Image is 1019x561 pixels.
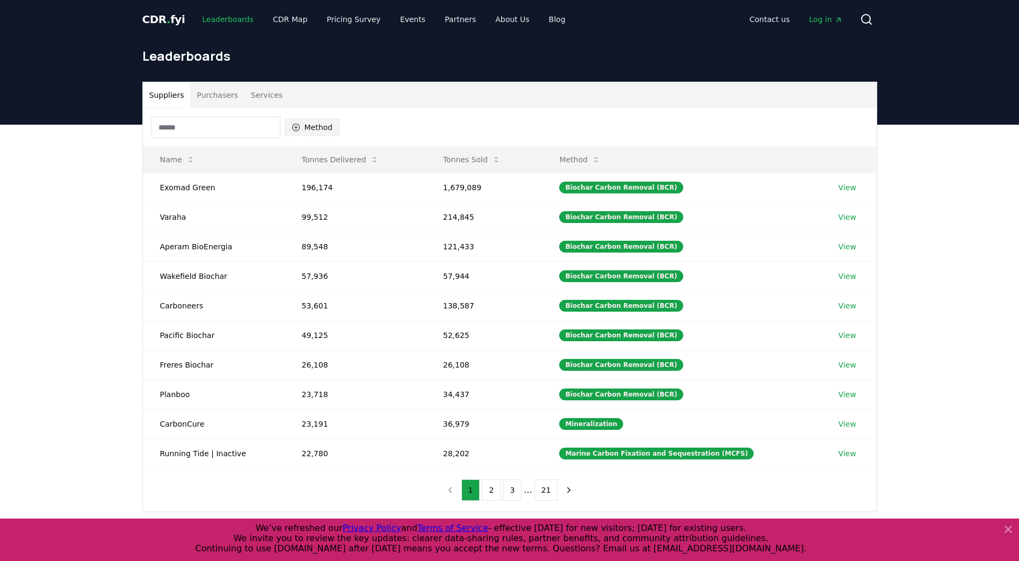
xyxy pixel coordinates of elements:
[551,149,609,170] button: Method
[559,211,683,223] div: Biochar Carbon Removal (BCR)
[285,320,426,350] td: 49,125
[143,261,285,291] td: Wakefield Biochar
[559,359,683,371] div: Biochar Carbon Removal (BCR)
[839,212,856,222] a: View
[318,10,389,29] a: Pricing Survey
[436,10,485,29] a: Partners
[151,149,204,170] button: Name
[426,291,543,320] td: 138,587
[559,418,623,430] div: Mineralization
[839,359,856,370] a: View
[540,10,574,29] a: Blog
[285,438,426,468] td: 22,780
[143,379,285,409] td: Planboo
[559,300,683,312] div: Biochar Carbon Removal (BCR)
[800,10,851,29] a: Log in
[193,10,574,29] nav: Main
[426,232,543,261] td: 121,433
[293,149,388,170] button: Tonnes Delivered
[426,350,543,379] td: 26,108
[435,149,509,170] button: Tonnes Sold
[524,484,532,497] li: ...
[426,409,543,438] td: 36,979
[285,291,426,320] td: 53,601
[285,119,340,136] button: Method
[142,47,877,64] h1: Leaderboards
[559,389,683,400] div: Biochar Carbon Removal (BCR)
[839,330,856,341] a: View
[839,241,856,252] a: View
[143,291,285,320] td: Carboneers
[839,389,856,400] a: View
[426,320,543,350] td: 52,625
[426,172,543,202] td: 1,679,089
[392,10,434,29] a: Events
[559,329,683,341] div: Biochar Carbon Removal (BCR)
[142,13,185,26] span: CDR fyi
[285,261,426,291] td: 57,936
[143,320,285,350] td: Pacific Biochar
[285,202,426,232] td: 99,512
[143,232,285,261] td: Aperam BioEnergia
[487,10,538,29] a: About Us
[143,350,285,379] td: Freres Biochar
[143,409,285,438] td: CarbonCure
[244,82,289,108] button: Services
[143,82,191,108] button: Suppliers
[143,202,285,232] td: Varaha
[426,202,543,232] td: 214,845
[839,448,856,459] a: View
[839,182,856,193] a: View
[461,479,480,501] button: 1
[809,14,842,25] span: Log in
[560,479,578,501] button: next page
[839,300,856,311] a: View
[482,479,501,501] button: 2
[839,271,856,282] a: View
[559,182,683,193] div: Biochar Carbon Removal (BCR)
[559,241,683,253] div: Biochar Carbon Removal (BCR)
[190,82,244,108] button: Purchasers
[143,172,285,202] td: Exomad Green
[503,479,522,501] button: 3
[285,232,426,261] td: 89,548
[741,10,851,29] nav: Main
[142,12,185,27] a: CDR.fyi
[264,10,316,29] a: CDR Map
[426,261,543,291] td: 57,944
[285,350,426,379] td: 26,108
[193,10,262,29] a: Leaderboards
[839,419,856,429] a: View
[143,438,285,468] td: Running Tide | Inactive
[426,438,543,468] td: 28,202
[559,270,683,282] div: Biochar Carbon Removal (BCR)
[741,10,798,29] a: Contact us
[285,172,426,202] td: 196,174
[285,379,426,409] td: 23,718
[426,379,543,409] td: 34,437
[534,479,558,501] button: 21
[167,13,170,26] span: .
[559,448,754,459] div: Marine Carbon Fixation and Sequestration (MCFS)
[285,409,426,438] td: 23,191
